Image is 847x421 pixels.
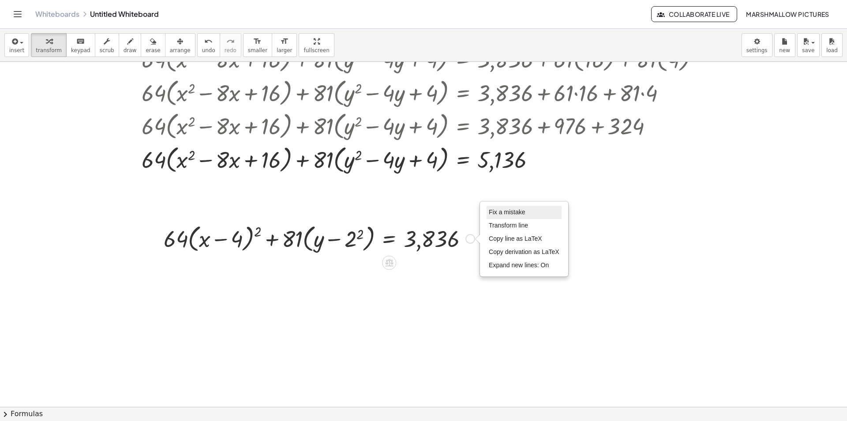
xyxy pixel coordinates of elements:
span: Transform line [489,222,528,229]
span: erase [146,47,160,53]
span: Copy line as LaTeX [489,235,542,242]
span: larger [277,47,292,53]
span: new [779,47,790,53]
button: save [797,33,820,57]
span: save [802,47,814,53]
span: settings [746,47,768,53]
button: insert [4,33,29,57]
span: draw [124,47,137,53]
button: new [774,33,795,57]
span: smaller [248,47,267,53]
button: load [821,33,843,57]
span: Fix a mistake [489,209,525,216]
button: Marshmallow Pictures [739,6,836,22]
span: transform [36,47,62,53]
span: redo [225,47,236,53]
button: redoredo [220,33,241,57]
span: keypad [71,47,90,53]
a: Whiteboards [35,10,79,19]
i: redo [226,36,235,47]
span: insert [9,47,24,53]
button: arrange [165,33,195,57]
button: fullscreen [299,33,334,57]
span: Expand new lines: On [489,262,549,269]
i: keyboard [76,36,85,47]
span: Marshmallow Pictures [746,10,829,18]
i: format_size [253,36,262,47]
button: Toggle navigation [11,7,25,21]
button: scrub [95,33,119,57]
button: draw [119,33,142,57]
i: undo [204,36,213,47]
span: arrange [170,47,191,53]
button: transform [31,33,67,57]
i: format_size [280,36,289,47]
button: Collaborate Live [651,6,737,22]
span: Copy derivation as LaTeX [489,248,559,255]
button: format_sizelarger [272,33,297,57]
span: Collaborate Live [659,10,729,18]
span: load [826,47,838,53]
button: keyboardkeypad [66,33,95,57]
button: erase [141,33,165,57]
button: settings [742,33,772,57]
span: fullscreen [304,47,329,53]
div: Apply the same math to both sides of the equation [382,256,396,270]
span: undo [202,47,215,53]
button: undoundo [197,33,220,57]
button: format_sizesmaller [243,33,272,57]
span: scrub [100,47,114,53]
